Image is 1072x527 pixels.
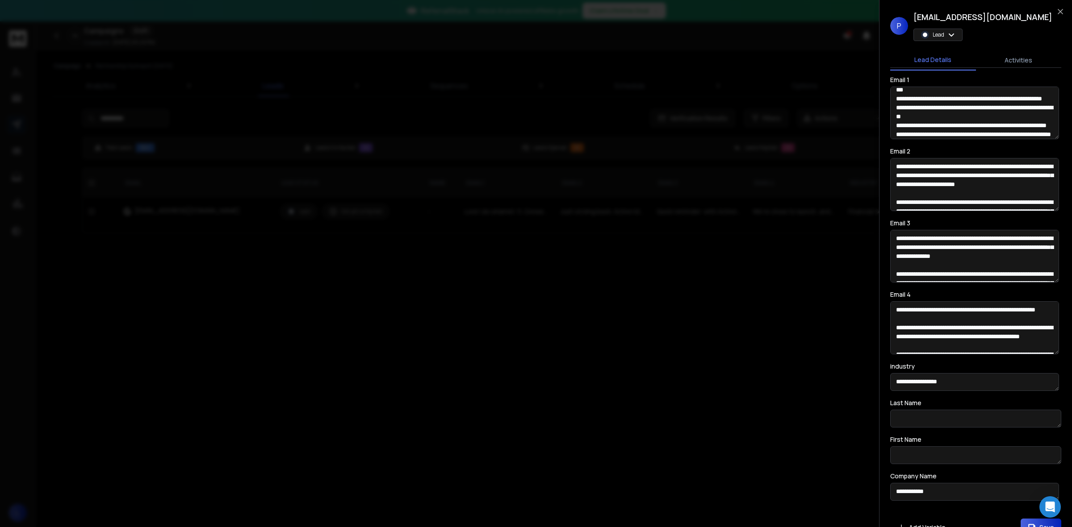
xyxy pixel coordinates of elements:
label: First Name [890,436,921,443]
label: Last Name [890,400,921,406]
h1: [EMAIL_ADDRESS][DOMAIN_NAME] [913,11,1052,23]
button: Activities [976,50,1062,70]
label: Email 4 [890,291,911,298]
label: Email 3 [890,220,910,226]
label: industry [890,363,915,369]
p: Lead [933,31,944,38]
label: Email 2 [890,148,910,154]
div: Open Intercom Messenger [1039,496,1061,518]
span: P [890,17,908,35]
label: Email 1 [890,77,909,83]
button: Lead Details [890,50,976,71]
label: Company Name [890,473,937,479]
